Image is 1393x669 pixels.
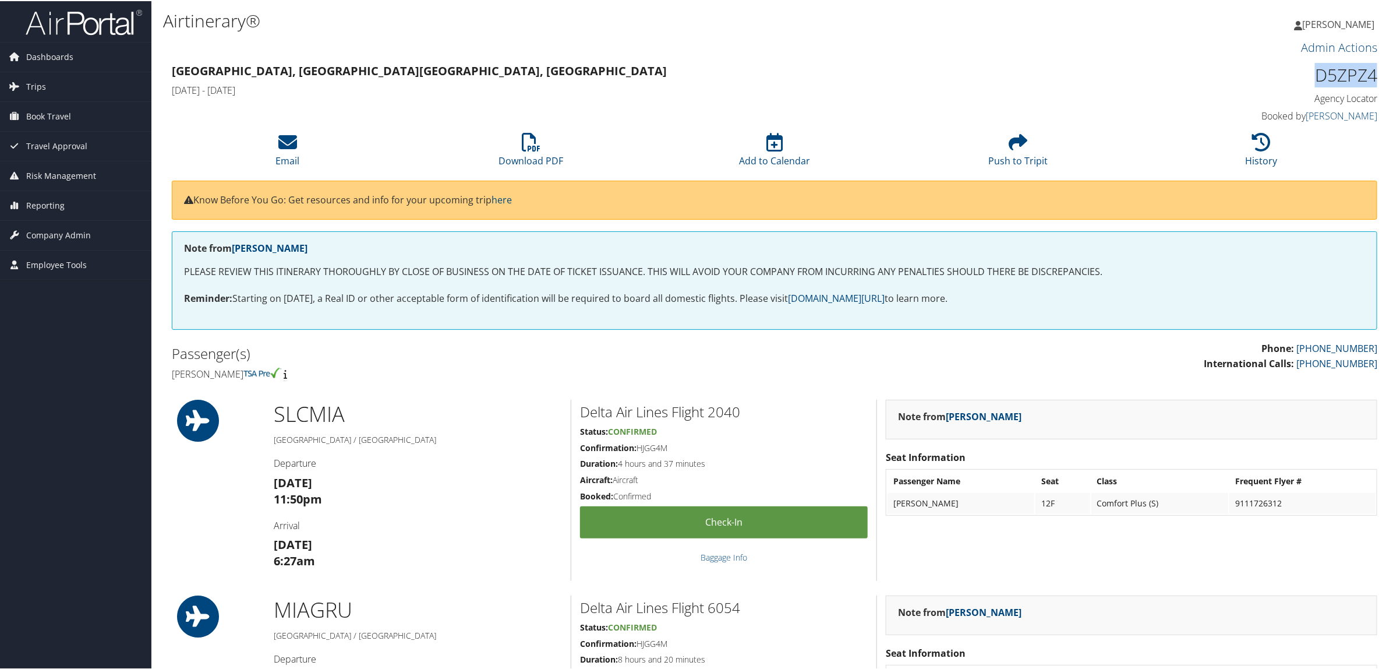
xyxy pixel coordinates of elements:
td: 9111726312 [1229,492,1376,513]
h1: Airtinerary® [163,8,978,32]
strong: Confirmation: [580,441,637,452]
h1: SLC MIA [274,399,562,428]
strong: International Calls: [1204,356,1294,369]
span: Confirmed [608,425,657,436]
th: Seat [1035,470,1090,491]
p: PLEASE REVIEW THIS ITINERARY THOROUGHLY BY CLOSE OF BUSINESS ON THE DATE OF TICKET ISSUANCE. THIS... [184,263,1365,279]
strong: 11:50pm [274,490,322,506]
span: Risk Management [26,160,96,189]
strong: Seat Information [886,450,966,463]
strong: [GEOGRAPHIC_DATA], [GEOGRAPHIC_DATA] [GEOGRAPHIC_DATA], [GEOGRAPHIC_DATA] [172,62,667,78]
h4: Departure [274,456,562,469]
span: Employee Tools [26,249,87,279]
a: Admin Actions [1301,38,1377,54]
h5: 8 hours and 20 minutes [580,653,868,664]
strong: Aircraft: [580,473,613,484]
strong: Note from [184,241,307,253]
h2: Delta Air Lines Flight 6054 [580,597,868,617]
img: tsa-precheck.png [243,367,281,377]
span: Reporting [26,190,65,219]
h5: Confirmed [580,490,868,501]
td: [PERSON_NAME] [888,492,1034,513]
a: [DOMAIN_NAME][URL] [788,291,885,304]
strong: [DATE] [274,474,312,490]
strong: Reminder: [184,291,232,304]
a: Add to Calendar [739,138,810,166]
a: [PHONE_NUMBER] [1296,341,1377,354]
h2: Delta Air Lines Flight 2040 [580,401,868,421]
h4: [PERSON_NAME] [172,367,766,379]
h1: MIA GRU [274,594,562,624]
strong: Phone: [1261,341,1294,354]
h4: Agency Locator [1089,91,1377,104]
a: Baggage Info [701,551,747,562]
strong: Note from [898,605,1021,618]
h5: [GEOGRAPHIC_DATA] / [GEOGRAPHIC_DATA] [274,433,562,445]
h4: Booked by [1089,108,1377,121]
strong: Duration: [580,653,618,664]
img: airportal-logo.png [26,8,142,35]
strong: [DATE] [274,536,312,551]
strong: Booked: [580,490,613,501]
h5: 4 hours and 37 minutes [580,457,868,469]
h5: [GEOGRAPHIC_DATA] / [GEOGRAPHIC_DATA] [274,629,562,640]
h4: [DATE] - [DATE] [172,83,1072,96]
h1: D5ZPZ4 [1089,62,1377,86]
span: Travel Approval [26,131,87,160]
h5: Aircraft [580,473,868,485]
a: [PERSON_NAME] [946,409,1021,422]
h5: HJGG4M [580,441,868,453]
h4: Departure [274,652,562,664]
span: Book Travel [26,101,71,130]
h5: HJGG4M [580,637,868,649]
p: Starting on [DATE], a Real ID or other acceptable form of identification will be required to boar... [184,290,1365,305]
a: Email [276,138,300,166]
span: Company Admin [26,220,91,249]
a: [PHONE_NUMBER] [1296,356,1377,369]
th: Frequent Flyer # [1229,470,1376,491]
strong: 6:27am [274,552,315,568]
a: [PERSON_NAME] [1294,6,1386,41]
a: [PERSON_NAME] [232,241,307,253]
span: Dashboards [26,41,73,71]
strong: Seat Information [886,646,966,659]
a: Push to Tripit [988,138,1048,166]
strong: Status: [580,621,608,632]
strong: Duration: [580,457,618,468]
th: Class [1091,470,1229,491]
a: [PERSON_NAME] [1306,108,1377,121]
a: Check-in [580,505,868,537]
h2: Passenger(s) [172,343,766,362]
th: Passenger Name [888,470,1034,491]
strong: Status: [580,425,608,436]
td: Comfort Plus (S) [1091,492,1229,513]
a: History [1246,138,1278,166]
strong: Note from [898,409,1021,422]
span: [PERSON_NAME] [1302,17,1374,30]
h4: Arrival [274,518,562,531]
a: [PERSON_NAME] [946,605,1021,618]
p: Know Before You Go: Get resources and info for your upcoming trip [184,192,1365,207]
span: Confirmed [608,621,657,632]
a: here [492,192,512,205]
span: Trips [26,71,46,100]
td: 12F [1035,492,1090,513]
strong: Confirmation: [580,637,637,648]
a: Download PDF [499,138,564,166]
